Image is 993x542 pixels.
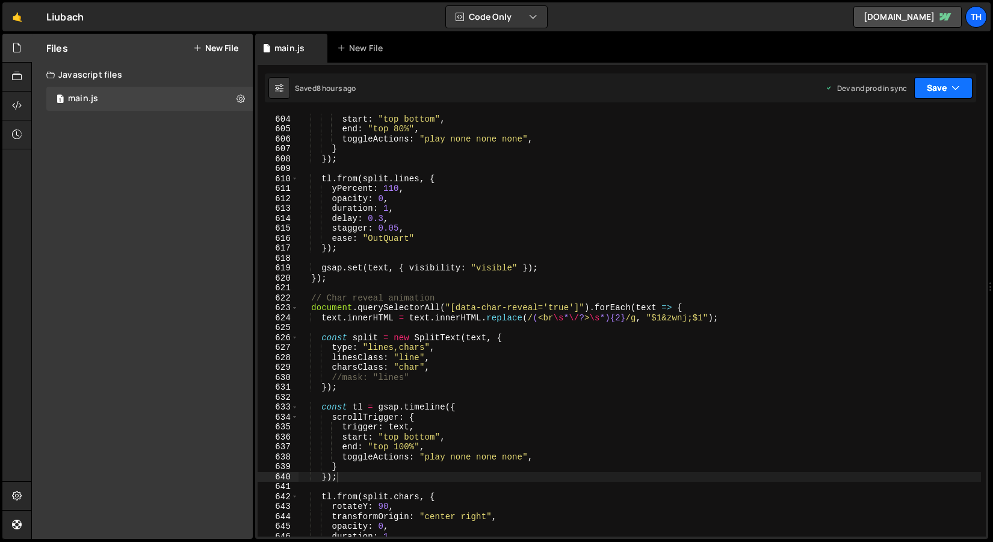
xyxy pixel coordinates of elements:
[258,452,299,463] div: 638
[258,204,299,214] div: 613
[914,77,973,99] button: Save
[46,87,257,111] div: 16256/43835.js
[258,164,299,174] div: 609
[274,42,305,54] div: main.js
[258,422,299,432] div: 635
[258,293,299,304] div: 622
[258,393,299,403] div: 632
[46,42,68,55] h2: Files
[258,323,299,333] div: 625
[258,353,299,363] div: 628
[258,283,299,293] div: 621
[258,373,299,383] div: 630
[258,382,299,393] div: 631
[853,6,962,28] a: [DOMAIN_NAME]
[337,42,388,54] div: New File
[258,134,299,145] div: 606
[825,83,907,93] div: Dev and prod in sync
[258,174,299,184] div: 610
[32,63,253,87] div: Javascript files
[258,184,299,194] div: 611
[258,532,299,542] div: 646
[258,333,299,343] div: 626
[258,313,299,323] div: 624
[258,522,299,532] div: 645
[965,6,987,28] a: Th
[446,6,547,28] button: Code Only
[258,273,299,284] div: 620
[258,154,299,164] div: 608
[68,93,98,104] div: main.js
[258,223,299,234] div: 615
[295,83,356,93] div: Saved
[258,234,299,244] div: 616
[258,402,299,413] div: 633
[258,492,299,502] div: 642
[258,303,299,313] div: 623
[258,263,299,273] div: 619
[258,482,299,492] div: 641
[2,2,32,31] a: 🤙
[258,343,299,353] div: 627
[258,144,299,154] div: 607
[258,413,299,423] div: 634
[258,214,299,224] div: 614
[258,363,299,373] div: 629
[57,95,64,105] span: 1
[258,442,299,452] div: 637
[258,472,299,482] div: 640
[193,43,238,53] button: New File
[258,502,299,512] div: 643
[258,243,299,254] div: 617
[258,194,299,204] div: 612
[258,124,299,134] div: 605
[46,10,84,24] div: Liubach
[258,254,299,264] div: 618
[258,512,299,522] div: 644
[317,83,356,93] div: 8 hours ago
[258,462,299,472] div: 639
[258,432,299,443] div: 636
[258,114,299,125] div: 604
